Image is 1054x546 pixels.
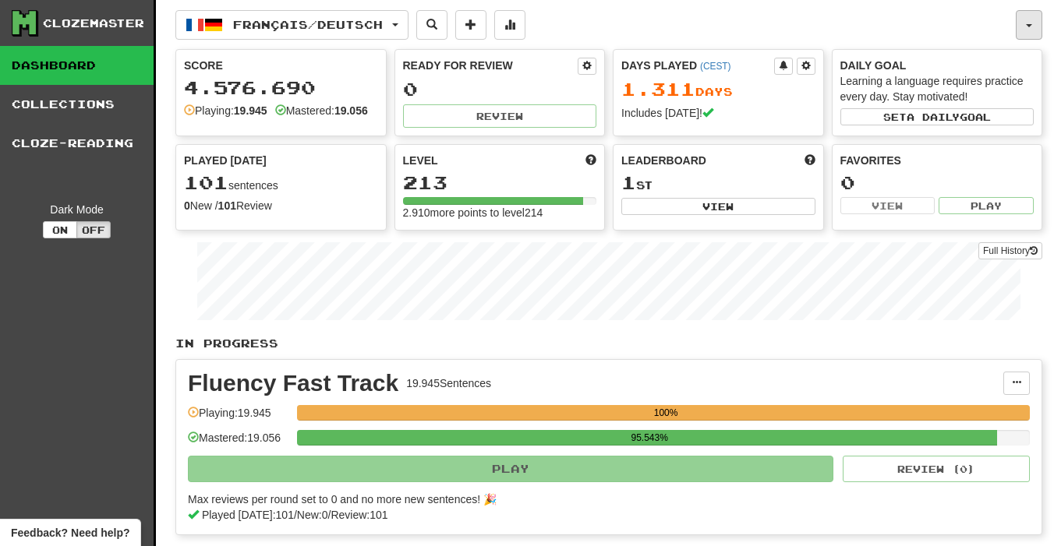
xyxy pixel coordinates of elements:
div: Clozemaster [43,16,144,31]
div: Mastered: 19.056 [188,430,289,456]
strong: 0 [184,199,190,212]
span: Review: 101 [331,509,387,521]
button: Add sentence to collection [455,10,486,40]
div: 4.576.690 [184,78,378,97]
button: More stats [494,10,525,40]
div: Day s [621,79,815,100]
div: Dark Mode [12,202,142,217]
div: st [621,173,815,193]
strong: 101 [218,199,236,212]
div: sentences [184,173,378,193]
span: Played [DATE]: 101 [202,509,294,521]
a: (CEST) [700,61,731,72]
span: a daily [907,111,960,122]
div: Playing: [184,103,267,118]
span: Leaderboard [621,153,706,168]
div: 0 [840,173,1035,192]
button: Seta dailygoal [840,108,1035,125]
span: Open feedback widget [11,525,129,541]
span: New: 0 [297,509,328,521]
span: Level [403,153,438,168]
button: Français/Deutsch [175,10,409,40]
button: View [840,197,936,214]
div: Score [184,58,378,73]
button: On [43,221,77,238]
p: In Progress [175,336,1042,351]
button: Search sentences [416,10,447,40]
span: / [328,509,331,521]
div: 213 [403,173,597,192]
strong: 19.056 [334,104,368,117]
button: View [621,198,815,215]
div: 95.543% [302,430,997,446]
button: Off [76,221,111,238]
span: / [294,509,297,521]
div: Mastered: [275,103,368,118]
span: Français / Deutsch [233,18,383,31]
div: Daily Goal [840,58,1035,73]
div: Includes [DATE]! [621,105,815,121]
button: Play [939,197,1034,214]
a: Full History [978,242,1042,259]
span: This week in points, UTC [805,153,815,168]
button: Review [403,104,597,128]
button: Play [188,456,833,482]
span: 101 [184,171,228,193]
div: Favorites [840,153,1035,168]
div: Learning a language requires practice every day. Stay motivated! [840,73,1035,104]
strong: 19.945 [234,104,267,117]
div: 0 [403,79,597,99]
div: Ready for Review [403,58,578,73]
div: New / Review [184,198,378,213]
span: 1.311 [621,78,695,100]
div: Fluency Fast Track [188,372,398,395]
button: Review (0) [843,456,1030,482]
div: 19.945 Sentences [406,375,491,391]
div: Max reviews per round set to 0 and no more new sentences! 🎉 [188,491,1020,507]
span: 1 [621,171,636,193]
span: Score more points to level up [585,153,596,168]
div: Playing: 19.945 [188,405,289,431]
div: 100% [302,405,1030,421]
div: Days Played [621,58,774,73]
div: 2.910 more points to level 214 [403,205,597,220]
span: Played [DATE] [184,153,267,168]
